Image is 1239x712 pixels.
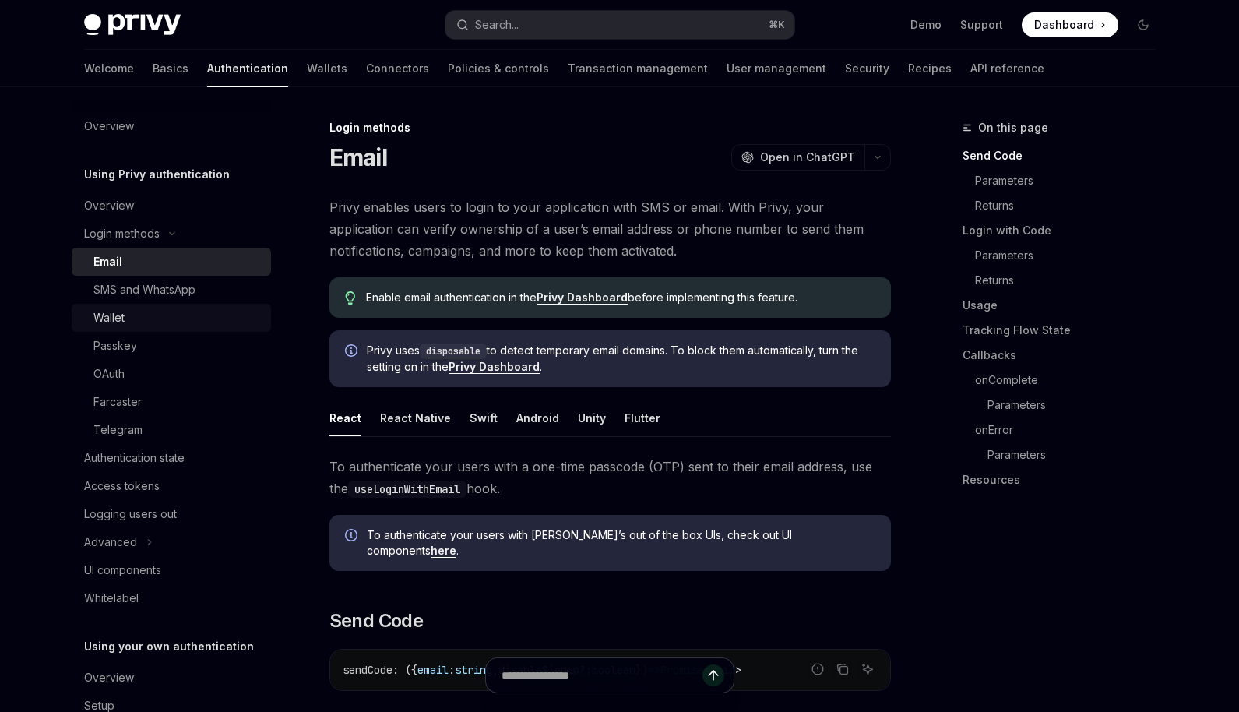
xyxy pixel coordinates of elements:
[963,368,1168,393] a: onComplete
[1034,17,1094,33] span: Dashboard
[72,112,271,140] a: Overview
[72,332,271,360] a: Passkey
[84,196,134,215] div: Overview
[84,668,134,687] div: Overview
[970,50,1044,87] a: API reference
[420,344,487,359] code: disposable
[963,418,1168,442] a: onError
[702,664,724,686] button: Send message
[449,360,540,374] a: Privy Dashboard
[537,291,628,305] a: Privy Dashboard
[72,304,271,332] a: Wallet
[475,16,519,34] div: Search...
[84,165,230,184] h5: Using Privy authentication
[578,400,606,436] div: Unity
[1022,12,1118,37] a: Dashboard
[963,442,1168,467] a: Parameters
[93,308,125,327] div: Wallet
[72,388,271,416] a: Farcaster
[420,344,487,357] a: disposable
[345,291,356,305] svg: Tip
[345,529,361,545] svg: Info
[72,500,271,528] a: Logging users out
[963,268,1168,293] a: Returns
[502,658,702,693] input: Ask a question...
[963,193,1168,218] a: Returns
[72,416,271,444] a: Telegram
[84,561,161,580] div: UI components
[625,400,660,436] div: Flutter
[72,584,271,612] a: Whitelabel
[963,318,1168,343] a: Tracking Flow State
[329,120,891,136] div: Login methods
[84,224,160,243] div: Login methods
[345,344,361,360] svg: Info
[84,505,177,523] div: Logging users out
[93,393,142,411] div: Farcaster
[470,400,498,436] div: Swift
[72,220,271,248] button: Toggle Login methods section
[84,117,134,136] div: Overview
[72,192,271,220] a: Overview
[380,400,451,436] div: React Native
[908,50,952,87] a: Recipes
[93,280,195,299] div: SMS and WhatsApp
[366,50,429,87] a: Connectors
[84,589,139,608] div: Whitelabel
[366,290,875,305] span: Enable email authentication in the before implementing this feature.
[93,252,122,271] div: Email
[963,467,1168,492] a: Resources
[963,393,1168,418] a: Parameters
[84,533,137,552] div: Advanced
[760,150,855,165] span: Open in ChatGPT
[963,293,1168,318] a: Usage
[93,337,137,355] div: Passkey
[329,400,361,436] div: React
[207,50,288,87] a: Authentication
[367,527,875,559] span: To authenticate your users with [PERSON_NAME]’s out of the box UIs, check out UI components .
[910,17,942,33] a: Demo
[84,637,254,656] h5: Using your own authentication
[84,14,181,36] img: dark logo
[963,343,1168,368] a: Callbacks
[72,248,271,276] a: Email
[72,664,271,692] a: Overview
[84,477,160,495] div: Access tokens
[329,608,424,633] span: Send Code
[963,143,1168,168] a: Send Code
[72,472,271,500] a: Access tokens
[72,528,271,556] button: Toggle Advanced section
[727,50,826,87] a: User management
[329,196,891,262] span: Privy enables users to login to your application with SMS or email. With Privy, your application ...
[845,50,889,87] a: Security
[963,168,1168,193] a: Parameters
[963,218,1168,243] a: Login with Code
[431,544,456,558] a: here
[731,144,864,171] button: Open in ChatGPT
[963,243,1168,268] a: Parameters
[445,11,794,39] button: Open search
[93,421,143,439] div: Telegram
[329,143,387,171] h1: Email
[72,444,271,472] a: Authentication state
[72,276,271,304] a: SMS and WhatsApp
[84,449,185,467] div: Authentication state
[516,400,559,436] div: Android
[72,360,271,388] a: OAuth
[769,19,785,31] span: ⌘ K
[1131,12,1156,37] button: Toggle dark mode
[307,50,347,87] a: Wallets
[568,50,708,87] a: Transaction management
[960,17,1003,33] a: Support
[93,365,125,383] div: OAuth
[72,556,271,584] a: UI components
[448,50,549,87] a: Policies & controls
[348,481,466,498] code: useLoginWithEmail
[84,50,134,87] a: Welcome
[153,50,188,87] a: Basics
[978,118,1048,137] span: On this page
[367,343,875,375] span: Privy uses to detect temporary email domains. To block them automatically, turn the setting on in...
[329,456,891,499] span: To authenticate your users with a one-time passcode (OTP) sent to their email address, use the hook.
